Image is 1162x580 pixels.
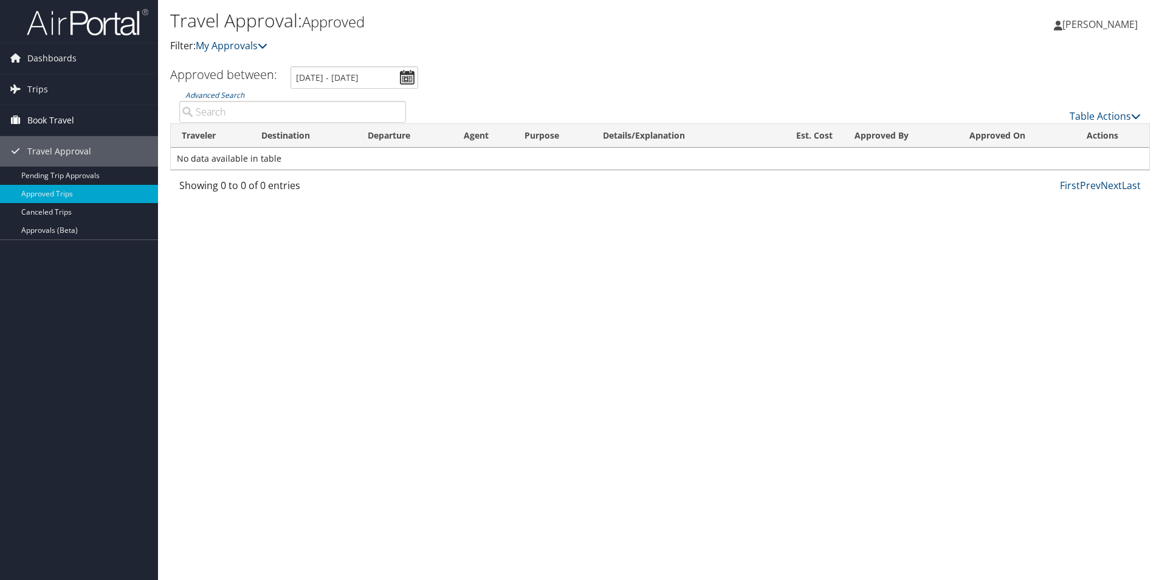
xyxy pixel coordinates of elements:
p: Filter: [170,38,823,54]
th: Actions [1076,124,1149,148]
img: airportal-logo.png [27,8,148,36]
th: Approved By: activate to sort column ascending [844,124,958,148]
th: Approved On: activate to sort column ascending [958,124,1076,148]
input: [DATE] - [DATE] [290,66,418,89]
th: Purpose [514,124,592,148]
small: Approved [302,12,365,32]
h3: Approved between: [170,66,277,83]
a: Table Actions [1070,109,1141,123]
span: [PERSON_NAME] [1062,18,1138,31]
a: First [1060,179,1080,192]
h1: Travel Approval: [170,8,823,33]
a: [PERSON_NAME] [1054,6,1150,43]
a: Advanced Search [185,90,244,100]
span: Travel Approval [27,136,91,167]
a: My Approvals [196,39,267,52]
input: Advanced Search [179,101,406,123]
span: Trips [27,74,48,105]
span: Book Travel [27,105,74,136]
th: Est. Cost: activate to sort column ascending [763,124,844,148]
a: Next [1101,179,1122,192]
th: Agent [453,124,514,148]
a: Prev [1080,179,1101,192]
td: No data available in table [171,148,1149,170]
div: Showing 0 to 0 of 0 entries [179,178,406,199]
th: Traveler: activate to sort column ascending [171,124,250,148]
th: Details/Explanation [592,124,763,148]
th: Destination: activate to sort column ascending [250,124,357,148]
th: Departure: activate to sort column ascending [357,124,453,148]
span: Dashboards [27,43,77,74]
a: Last [1122,179,1141,192]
